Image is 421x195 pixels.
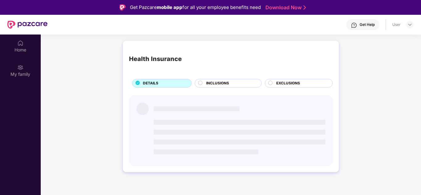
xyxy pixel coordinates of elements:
div: Health Insurance [129,54,182,64]
img: New Pazcare Logo [7,21,48,29]
img: svg+xml;base64,PHN2ZyB3aWR0aD0iMjAiIGhlaWdodD0iMjAiIHZpZXdCb3g9IjAgMCAyMCAyMCIgZmlsbD0ibm9uZSIgeG... [17,64,23,71]
img: Stroke [303,4,306,11]
div: Get Pazcare for all your employee benefits need [130,4,261,11]
strong: mobile app [157,4,182,10]
img: svg+xml;base64,PHN2ZyBpZD0iSGVscC0zMngzMiIgeG1sbnM9Imh0dHA6Ly93d3cudzMub3JnLzIwMDAvc3ZnIiB3aWR0aD... [351,22,357,28]
span: INCLUSIONS [206,80,229,86]
span: DETAILS [143,80,158,86]
img: Logo [119,4,126,10]
span: EXCLUSIONS [276,80,300,86]
div: Get Help [360,22,375,27]
img: svg+xml;base64,PHN2ZyBpZD0iRHJvcGRvd24tMzJ4MzIiIHhtbG5zPSJodHRwOi8vd3d3LnczLm9yZy8yMDAwL3N2ZyIgd2... [407,22,412,27]
div: User [392,22,401,27]
img: svg+xml;base64,PHN2ZyBpZD0iSG9tZSIgeG1sbnM9Imh0dHA6Ly93d3cudzMub3JnLzIwMDAvc3ZnIiB3aWR0aD0iMjAiIG... [17,40,23,46]
a: Download Now [265,4,304,11]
